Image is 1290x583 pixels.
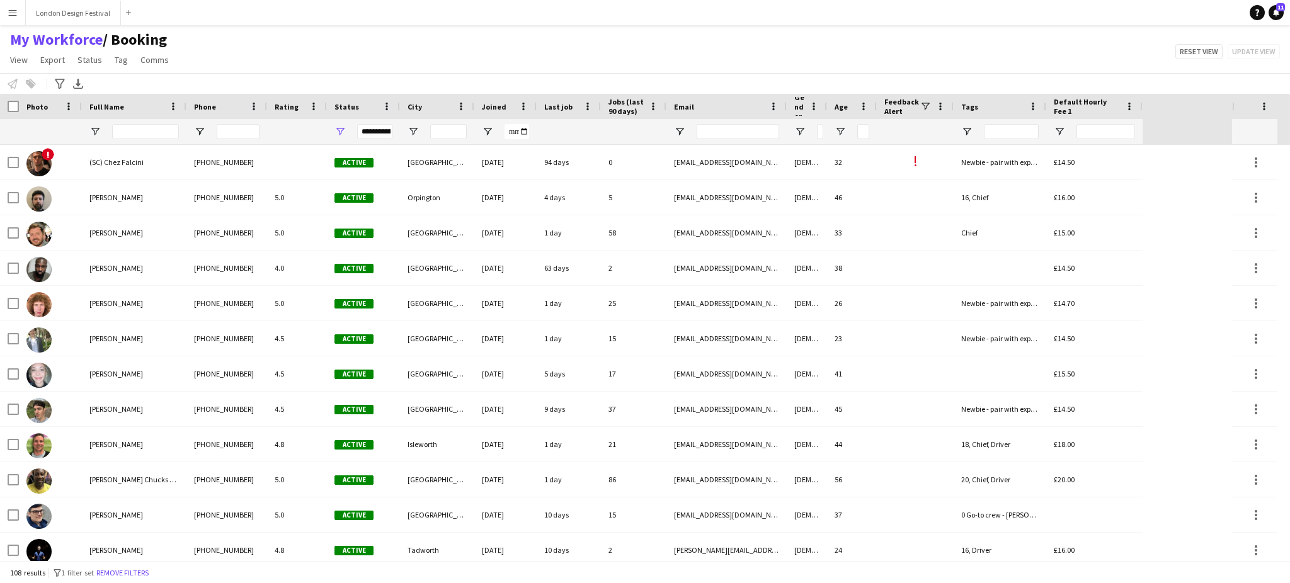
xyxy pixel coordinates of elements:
[474,145,537,179] div: [DATE]
[787,251,827,285] div: [DEMOGRAPHIC_DATA]
[954,392,1046,426] div: Newbie - pair with experienced crew
[537,321,601,356] div: 1 day
[474,215,537,250] div: [DATE]
[474,497,537,532] div: [DATE]
[827,286,877,320] div: 26
[186,427,267,461] div: [PHONE_NUMBER]
[400,533,474,567] div: Tadworth
[537,356,601,391] div: 5 days
[1054,263,1075,273] span: £14.50
[186,286,267,320] div: [PHONE_NUMBER]
[334,102,359,111] span: Status
[186,145,267,179] div: [PHONE_NUMBER]
[537,215,601,250] div: 1 day
[267,215,327,250] div: 5.0
[884,97,920,116] span: Feedback Alert
[787,180,827,215] div: [DEMOGRAPHIC_DATA]
[857,124,869,139] input: Age Filter Input
[474,462,537,497] div: [DATE]
[400,392,474,426] div: [GEOGRAPHIC_DATA]
[601,427,666,461] div: 21
[89,263,143,273] span: [PERSON_NAME]
[482,126,493,137] button: Open Filter Menu
[89,334,143,343] span: [PERSON_NAME]
[474,533,537,567] div: [DATE]
[954,427,1046,461] div: 18, Chief, Driver
[26,398,52,423] img: Alistair Redding
[537,251,601,285] div: 63 days
[794,126,806,137] button: Open Filter Menu
[827,427,877,461] div: 44
[787,427,827,461] div: [DEMOGRAPHIC_DATA]
[267,251,327,285] div: 4.0
[26,1,121,25] button: London Design Festival
[267,321,327,356] div: 4.5
[72,52,107,68] a: Status
[71,76,86,91] app-action-btn: Export XLSX
[1054,126,1065,137] button: Open Filter Menu
[666,427,787,461] div: [EMAIL_ADDRESS][DOMAIN_NAME]
[267,180,327,215] div: 5.0
[1054,334,1075,343] span: £14.50
[267,462,327,497] div: 5.0
[26,539,52,564] img: Andrew Webster
[474,286,537,320] div: [DATE]
[89,545,143,555] span: [PERSON_NAME]
[666,321,787,356] div: [EMAIL_ADDRESS][DOMAIN_NAME]
[334,126,346,137] button: Open Filter Menu
[674,126,685,137] button: Open Filter Menu
[601,533,666,567] div: 2
[666,145,787,179] div: [EMAIL_ADDRESS][DOMAIN_NAME]
[1054,404,1075,414] span: £14.50
[400,427,474,461] div: Isleworth
[112,124,179,139] input: Full Name Filter Input
[89,439,143,449] span: [PERSON_NAME]
[267,427,327,461] div: 4.8
[601,286,666,320] div: 25
[400,462,474,497] div: [GEOGRAPHIC_DATA]
[913,151,918,171] span: !
[474,321,537,356] div: [DATE]
[601,497,666,532] div: 15
[697,124,779,139] input: Email Filter Input
[1054,369,1075,378] span: £15.50
[601,356,666,391] div: 17
[26,327,52,353] img: Alfie Williamson
[186,215,267,250] div: [PHONE_NUMBER]
[275,102,299,111] span: Rating
[666,392,787,426] div: [EMAIL_ADDRESS][DOMAIN_NAME]
[26,186,52,212] img: Adam Kent
[1054,157,1075,167] span: £14.50
[26,468,52,494] img: Alphonsus Chucks Mordi
[186,462,267,497] div: [PHONE_NUMBER]
[666,286,787,320] div: [EMAIL_ADDRESS][DOMAIN_NAME]
[61,568,94,577] span: 1 filter set
[954,215,1046,250] div: Chief
[601,180,666,215] div: 5
[334,546,374,555] span: Active
[474,251,537,285] div: [DATE]
[400,321,474,356] div: [GEOGRAPHIC_DATA]
[400,215,474,250] div: [GEOGRAPHIC_DATA]
[42,148,54,161] span: !
[474,427,537,461] div: [DATE]
[400,356,474,391] div: [GEOGRAPHIC_DATA]
[1054,97,1120,116] span: Default Hourly Fee 1
[89,193,143,202] span: [PERSON_NAME]
[954,533,1046,567] div: 16, Driver
[267,533,327,567] div: 4.8
[334,299,374,308] span: Active
[334,264,374,273] span: Active
[1269,5,1284,20] a: 11
[135,52,174,68] a: Comms
[827,497,877,532] div: 37
[334,440,374,450] span: Active
[89,228,143,237] span: [PERSON_NAME]
[1054,475,1075,484] span: £20.00
[954,145,1046,179] div: Newbie - pair with experienced crew
[674,102,694,111] span: Email
[827,356,877,391] div: 41
[77,54,102,65] span: Status
[194,126,205,137] button: Open Filter Menu
[608,97,644,116] span: Jobs (last 90 days)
